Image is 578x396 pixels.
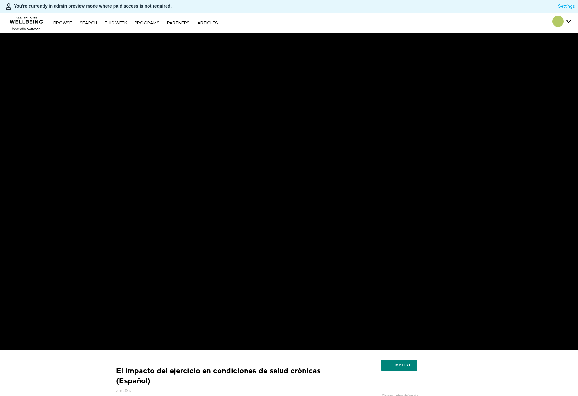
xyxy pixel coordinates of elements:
h5: 3m 39s [116,387,329,394]
img: CARAVAN [7,12,46,31]
a: THIS WEEK [102,21,130,25]
strong: El impacto del ejercicio en condiciones de salud crónicas (Español) [116,366,329,386]
a: Search [76,21,100,25]
a: Browse [50,21,75,25]
a: Settings [558,3,575,10]
a: PROGRAMS [131,21,163,25]
a: ARTICLES [194,21,221,25]
nav: Primary [50,20,221,26]
div: Secondary [548,13,576,33]
a: PARTNERS [164,21,193,25]
img: person-bdfc0eaa9744423c596e6e1c01710c89950b1dff7c83b5d61d716cfd8139584f.svg [5,3,12,10]
button: My list [381,360,417,371]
